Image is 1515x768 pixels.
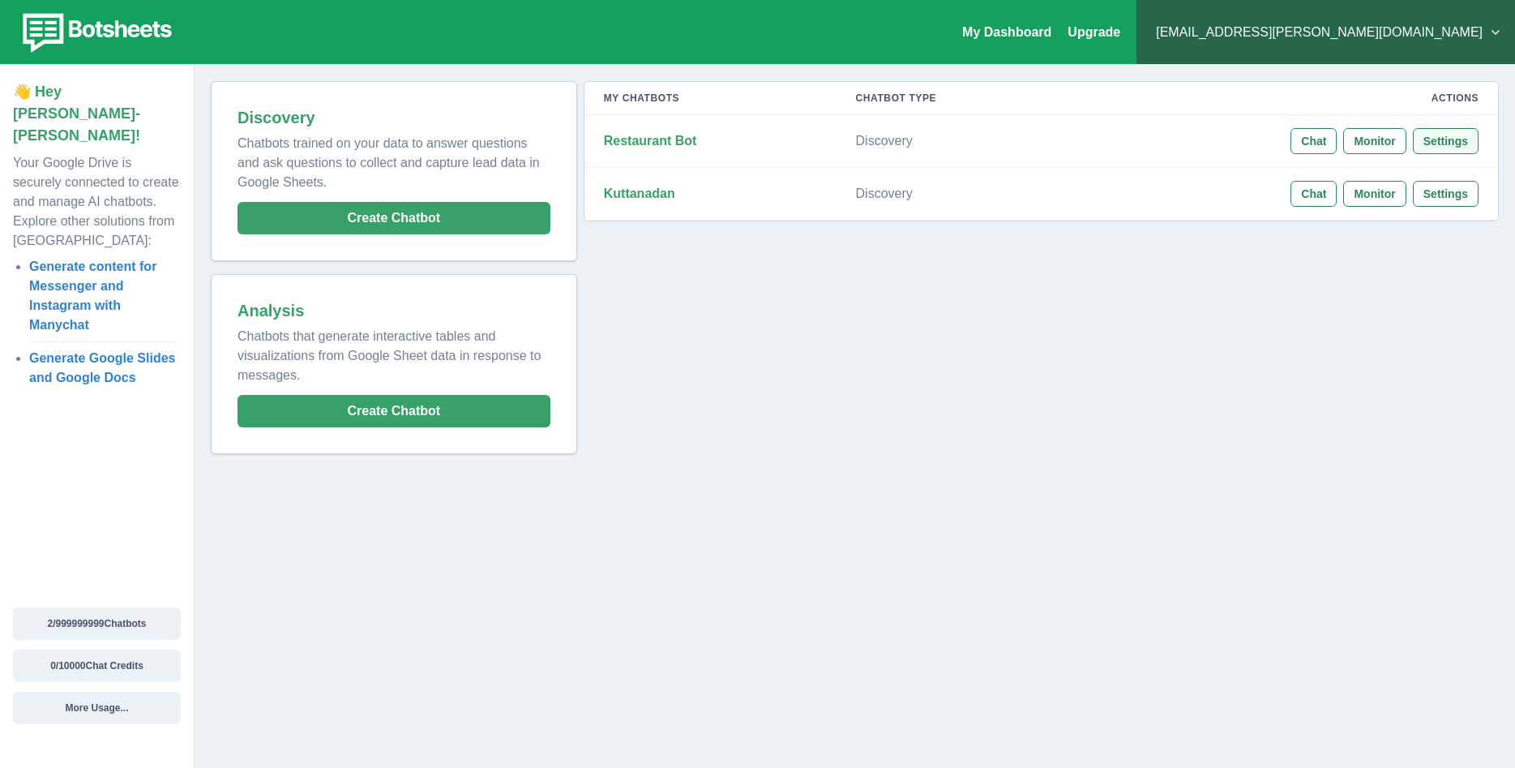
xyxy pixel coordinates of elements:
[13,650,181,682] button: 0/10000Chat Credits
[1343,181,1406,207] button: Monitor
[1343,128,1406,154] button: Monitor
[1290,128,1337,154] button: Chat
[13,10,177,55] img: botsheets-logo.png
[238,395,550,427] button: Create Chatbot
[856,186,1046,202] p: Discovery
[13,692,181,724] button: More Usage...
[13,81,181,147] p: 👋 Hey [PERSON_NAME]-[PERSON_NAME]!
[1068,25,1120,39] a: Upgrade
[238,320,550,385] p: Chatbots that generate interactive tables and visualizations from Google Sheet data in response t...
[604,134,697,148] strong: Restaurant Bot
[962,25,1051,39] a: My Dashboard
[837,82,1065,115] th: Chatbot Type
[856,133,1046,149] p: Discovery
[238,108,550,127] h2: Discovery
[584,82,837,115] th: My Chatbots
[238,202,550,234] button: Create Chatbot
[1149,16,1502,49] button: [EMAIL_ADDRESS][PERSON_NAME][DOMAIN_NAME]
[604,187,675,200] strong: Kuttanadan
[13,607,181,640] button: 2/999999999Chatbots
[29,351,176,384] a: Generate Google Slides and Google Docs
[1413,128,1479,154] button: Settings
[238,301,550,320] h2: Analysis
[1413,181,1479,207] button: Settings
[1065,82,1498,115] th: Actions
[13,147,181,251] p: Your Google Drive is securely connected to create and manage AI chatbots. Explore other solutions...
[29,260,156,332] a: Generate content for Messenger and Instagram with Manychat
[238,127,550,192] p: Chatbots trained on your data to answer questions and ask questions to collect and capture lead d...
[1290,181,1337,207] button: Chat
